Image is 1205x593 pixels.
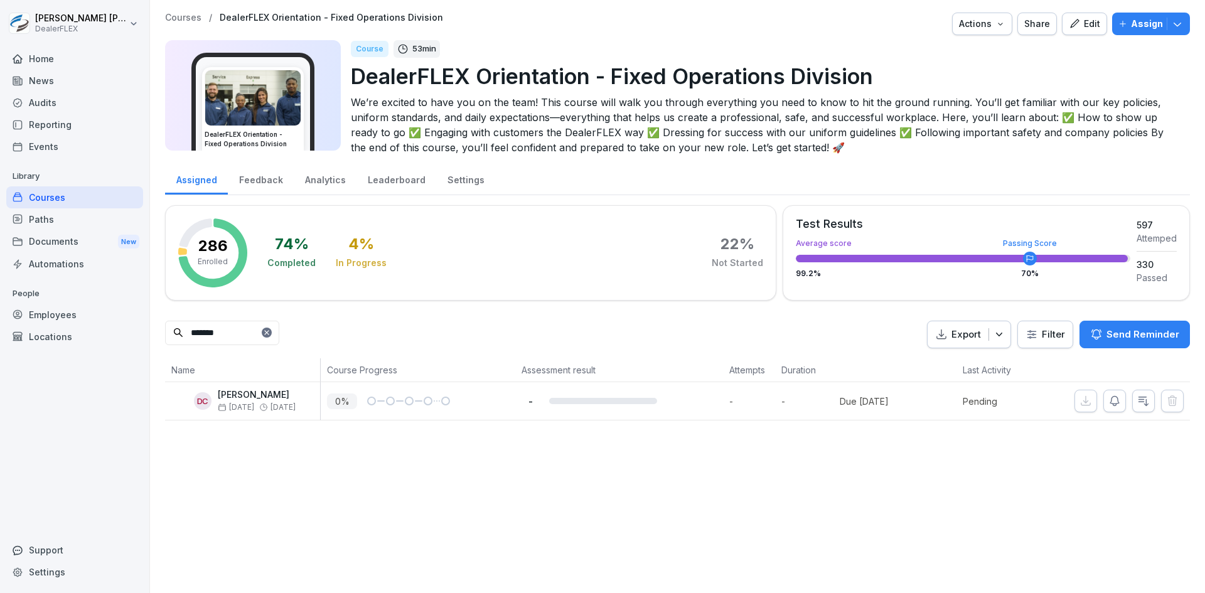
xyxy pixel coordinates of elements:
div: Edit [1069,17,1100,31]
a: Leaderboard [356,163,436,195]
div: Completed [267,257,316,269]
img: v4gv5ils26c0z8ite08yagn2.png [205,70,301,126]
button: Assign [1112,13,1190,35]
button: Send Reminder [1079,321,1190,348]
p: Export [951,328,981,342]
a: Home [6,48,143,70]
div: Course [351,41,388,57]
a: DealerFLEX Orientation - Fixed Operations Division [220,13,443,23]
div: Passing Score [1003,240,1057,247]
p: Duration [781,363,833,377]
a: Locations [6,326,143,348]
p: We’re excited to have you on the team! This course will walk you through everything you need to k... [351,95,1180,155]
span: [DATE] [218,403,254,412]
p: 0 % [327,393,357,409]
a: Events [6,136,143,158]
button: Edit [1062,13,1107,35]
a: Settings [6,561,143,583]
div: DC [194,392,212,410]
div: Documents [6,230,143,254]
p: Assessment result [522,363,717,377]
div: 74 % [275,237,309,252]
div: Share [1024,17,1050,31]
a: Paths [6,208,143,230]
a: Audits [6,92,143,114]
p: / [209,13,212,23]
a: Analytics [294,163,356,195]
div: Actions [959,17,1005,31]
div: Due [DATE] [840,395,889,408]
p: [PERSON_NAME] [PERSON_NAME] [35,13,127,24]
div: Not Started [712,257,763,269]
div: 70 % [1021,270,1039,277]
p: DealerFLEX Orientation - Fixed Operations Division [351,60,1180,92]
div: 99.2 % [796,270,1130,277]
a: Courses [6,186,143,208]
a: Feedback [228,163,294,195]
div: Filter [1026,328,1065,341]
div: Attemped [1137,232,1177,245]
a: Settings [436,163,495,195]
p: DealerFLEX [35,24,127,33]
div: 597 [1137,218,1177,232]
div: 22 % [720,237,754,252]
a: Automations [6,253,143,275]
p: - [522,395,539,407]
div: Average score [796,240,1130,247]
a: Reporting [6,114,143,136]
a: DocumentsNew [6,230,143,254]
div: In Progress [336,257,387,269]
p: Pending [963,395,1054,408]
a: Assigned [165,163,228,195]
div: 4 % [348,237,374,252]
p: 53 min [412,43,436,55]
p: Library [6,166,143,186]
div: New [118,235,139,249]
a: News [6,70,143,92]
p: Send Reminder [1106,328,1179,341]
p: People [6,284,143,304]
button: Share [1017,13,1057,35]
p: 286 [198,238,228,254]
div: 330 [1137,258,1177,271]
button: Actions [952,13,1012,35]
div: Passed [1137,271,1177,284]
p: Assign [1131,17,1163,31]
div: Support [6,539,143,561]
p: - [781,395,840,408]
a: Employees [6,304,143,326]
button: Export [927,321,1011,349]
p: Enrolled [198,256,228,267]
p: - [729,395,775,408]
p: [PERSON_NAME] [218,390,296,400]
p: Attempts [729,363,769,377]
p: Name [171,363,314,377]
p: Course Progress [327,363,509,377]
div: Test Results [796,218,1130,230]
span: [DATE] [270,403,296,412]
a: Courses [165,13,201,23]
h3: DealerFLEX Orientation - Fixed Operations Division [205,130,301,149]
p: Last Activity [963,363,1047,377]
button: Filter [1018,321,1073,348]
